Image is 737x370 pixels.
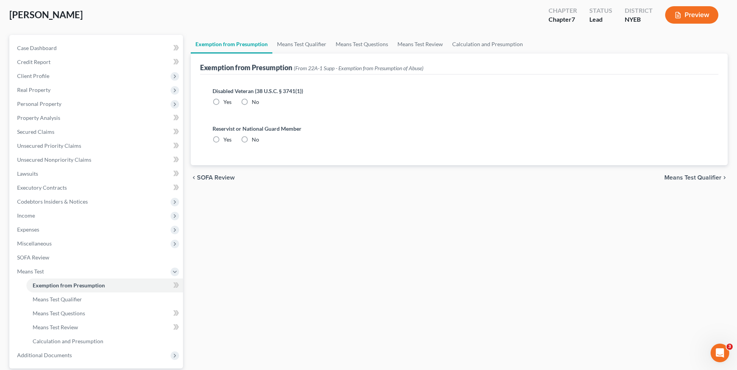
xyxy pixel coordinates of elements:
span: Credit Report [17,59,51,65]
span: Yes [223,99,232,105]
span: [PERSON_NAME] [9,9,83,20]
span: Miscellaneous [17,240,52,247]
span: Unsecured Nonpriority Claims [17,156,91,163]
a: Exemption from Presumption [191,35,272,54]
a: Executory Contracts [11,181,183,195]
i: chevron_left [191,175,197,181]
span: SOFA Review [17,254,49,261]
button: chevron_left SOFA Review [191,175,235,181]
span: Unsecured Priority Claims [17,142,81,149]
div: Chapter [549,15,577,24]
span: Means Test [17,268,44,275]
span: Lawsuits [17,170,38,177]
div: Chapter [549,6,577,15]
span: SOFA Review [197,175,235,181]
button: Preview [665,6,718,24]
a: Lawsuits [11,167,183,181]
a: Means Test Qualifier [272,35,331,54]
a: Case Dashboard [11,41,183,55]
span: Exemption from Presumption [33,282,105,289]
i: chevron_right [721,175,728,181]
label: Reservist or National Guard Member [213,124,706,133]
span: Yes [223,136,232,143]
a: Means Test Review [393,35,448,54]
a: Secured Claims [11,125,183,139]
div: Exemption from Presumption [200,63,423,72]
button: Means Test Qualifier chevron_right [664,175,728,181]
div: Lead [589,15,612,24]
a: Means Test Qualifier [26,292,183,306]
a: Means Test Questions [331,35,393,54]
span: Income [17,212,35,219]
span: Means Test Qualifier [664,175,721,181]
span: Means Test Review [33,324,78,330]
a: Exemption from Presumption [26,278,183,292]
div: NYEB [625,15,653,24]
a: Unsecured Nonpriority Claims [11,153,183,167]
span: Secured Claims [17,128,54,135]
a: SOFA Review [11,251,183,265]
span: (From 22A-1 Supp - Exemption from Presumption of Abuse) [294,65,423,71]
span: Codebtors Insiders & Notices [17,198,88,205]
span: 3 [727,344,733,350]
span: Client Profile [17,73,49,79]
span: Personal Property [17,100,61,107]
label: Disabled Veteran (38 U.S.C. § 3741(1)) [213,87,706,95]
iframe: Intercom live chat [711,344,729,362]
span: Means Test Questions [33,310,85,316]
span: Means Test Qualifier [33,296,82,303]
span: Calculation and Presumption [33,338,103,344]
span: Property Analysis [17,114,60,121]
span: No [252,136,259,143]
span: Expenses [17,226,39,233]
span: Additional Documents [17,352,72,358]
div: District [625,6,653,15]
span: 7 [571,16,575,23]
a: Calculation and Presumption [26,334,183,348]
div: Status [589,6,612,15]
a: Credit Report [11,55,183,69]
span: Real Property [17,86,51,93]
span: Case Dashboard [17,45,57,51]
a: Means Test Review [26,320,183,334]
a: Means Test Questions [26,306,183,320]
span: Executory Contracts [17,184,67,191]
a: Property Analysis [11,111,183,125]
a: Unsecured Priority Claims [11,139,183,153]
a: Calculation and Presumption [448,35,528,54]
span: No [252,99,259,105]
